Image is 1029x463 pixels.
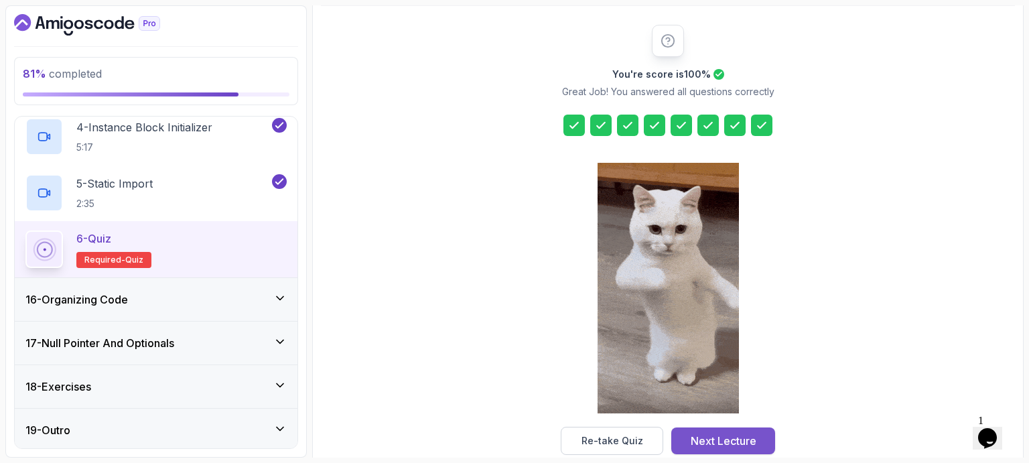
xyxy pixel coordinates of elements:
h3: 17 - Null Pointer And Optionals [25,335,174,351]
h3: 18 - Exercises [25,379,91,395]
p: Great Job! You answered all questions correctly [562,85,774,98]
span: 81 % [23,67,46,80]
span: Required- [84,255,125,265]
button: 4-Instance Block Initializer5:17 [25,118,287,155]
button: 6-QuizRequired-quiz [25,230,287,268]
div: Re-take Quiz [581,434,643,448]
button: 19-Outro [15,409,297,452]
img: cool-cat [598,163,739,413]
span: completed [23,67,102,80]
h2: You're score is 100 % [612,68,711,81]
p: 5:17 [76,141,212,154]
h3: 19 - Outro [25,422,70,438]
p: 5 - Static Import [76,176,153,192]
a: Dashboard [14,14,191,36]
div: Next Lecture [691,433,756,449]
button: 18-Exercises [15,365,297,408]
button: 17-Null Pointer And Optionals [15,322,297,365]
p: 6 - Quiz [76,230,111,247]
p: 4 - Instance Block Initializer [76,119,212,135]
button: Next Lecture [671,427,775,454]
h3: 16 - Organizing Code [25,291,128,308]
button: Re-take Quiz [561,427,663,455]
button: 5-Static Import2:35 [25,174,287,212]
button: 16-Organizing Code [15,278,297,321]
iframe: chat widget [973,409,1016,450]
p: 2:35 [76,197,153,210]
span: quiz [125,255,143,265]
